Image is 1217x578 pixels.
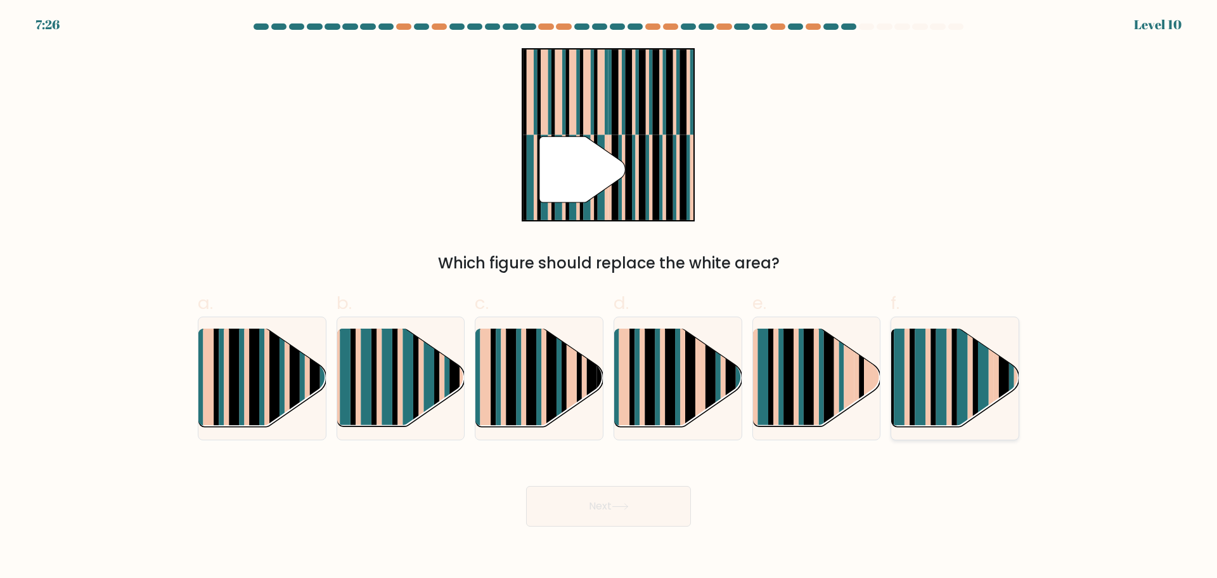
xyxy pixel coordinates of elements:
[539,136,626,202] g: "
[614,291,629,315] span: d.
[198,291,213,315] span: a.
[35,15,60,34] div: 7:26
[891,291,899,315] span: f.
[337,291,352,315] span: b.
[526,486,691,527] button: Next
[752,291,766,315] span: e.
[1134,15,1182,34] div: Level 10
[205,252,1012,275] div: Which figure should replace the white area?
[475,291,489,315] span: c.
